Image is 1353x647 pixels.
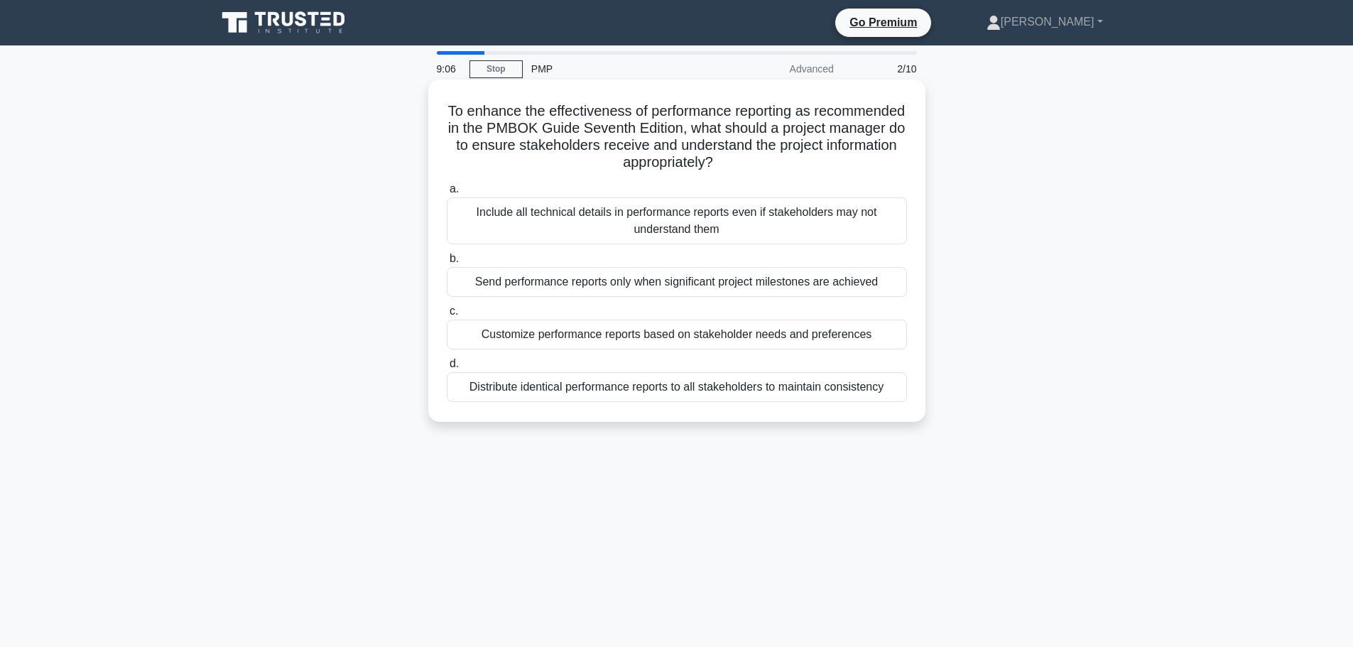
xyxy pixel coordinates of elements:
[523,55,718,83] div: PMP
[841,13,925,31] a: Go Premium
[450,357,459,369] span: d.
[428,55,469,83] div: 9:06
[447,197,907,244] div: Include all technical details in performance reports even if stakeholders may not understand them
[450,183,459,195] span: a.
[445,102,908,172] h5: To enhance the effectiveness of performance reporting as recommended in the PMBOK Guide Seventh E...
[952,8,1137,36] a: [PERSON_NAME]
[450,305,458,317] span: c.
[469,60,523,78] a: Stop
[447,320,907,349] div: Customize performance reports based on stakeholder needs and preferences
[447,267,907,297] div: Send performance reports only when significant project milestones are achieved
[450,252,459,264] span: b.
[447,372,907,402] div: Distribute identical performance reports to all stakeholders to maintain consistency
[718,55,842,83] div: Advanced
[842,55,925,83] div: 2/10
